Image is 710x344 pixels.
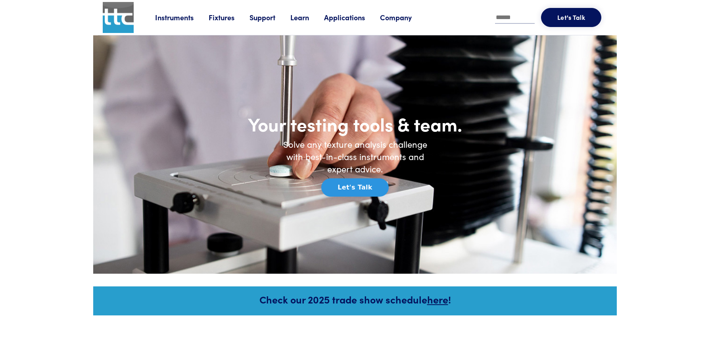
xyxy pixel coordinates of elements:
[104,292,606,306] h5: Check our 2025 trade show schedule !
[290,12,324,22] a: Learn
[324,12,380,22] a: Applications
[321,178,388,197] button: Let's Talk
[427,292,448,306] a: here
[541,8,601,27] button: Let's Talk
[276,138,434,175] h6: Solve any texture analysis challenge with best-in-class instruments and expert advice.
[380,12,427,22] a: Company
[249,12,290,22] a: Support
[103,2,134,33] img: ttc_logo_1x1_v1.0.png
[209,12,249,22] a: Fixtures
[155,12,209,22] a: Instruments
[196,112,514,135] h1: Your testing tools & team.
